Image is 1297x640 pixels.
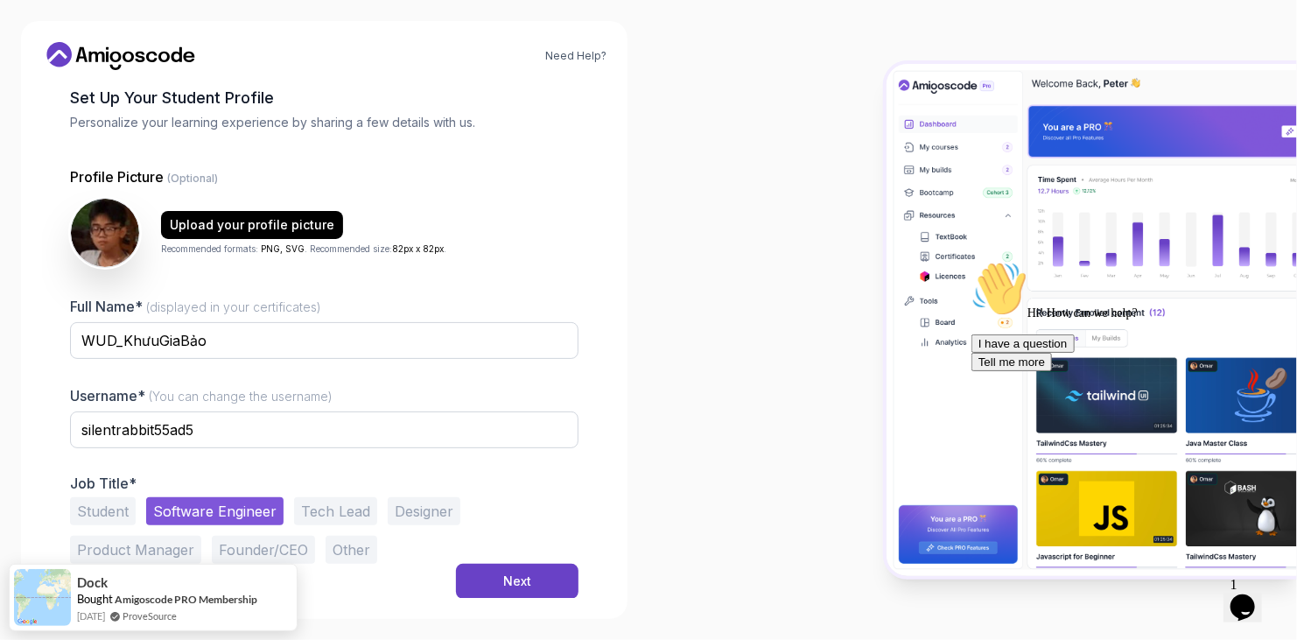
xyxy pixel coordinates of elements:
[167,172,218,185] span: (Optional)
[388,497,460,525] button: Designer
[161,211,343,239] button: Upload your profile picture
[115,593,257,606] a: Amigoscode PRO Membership
[456,564,578,599] button: Next
[70,475,578,492] p: Job Title*
[70,322,578,359] input: Enter your Full Name
[261,243,305,254] span: PNG, SVG
[42,42,200,70] a: Home link
[545,49,606,63] a: Need Help?
[7,81,110,99] button: I have a question
[7,7,63,63] img: :wave:
[964,254,1279,561] iframe: chat widget
[77,575,108,590] span: Dock
[146,497,284,525] button: Software Engineer
[70,411,578,448] input: Enter your Username
[70,86,578,110] h2: Set Up Your Student Profile
[392,243,444,254] span: 82px x 82px
[7,99,88,117] button: Tell me more
[294,497,377,525] button: Tech Lead
[7,53,173,66] span: Hi! How can we help?
[503,573,531,590] div: Next
[77,592,113,606] span: Bought
[170,216,334,234] div: Upload your profile picture
[326,536,377,564] button: Other
[77,608,105,623] span: [DATE]
[70,298,321,315] label: Full Name*
[212,536,315,564] button: Founder/CEO
[887,64,1297,576] img: Amigoscode Dashboard
[71,199,139,267] img: user profile image
[70,387,333,404] label: Username*
[70,497,136,525] button: Student
[149,389,333,404] span: (You can change the username)
[146,299,321,314] span: (displayed in your certificates)
[70,536,201,564] button: Product Manager
[1223,570,1279,622] iframe: chat widget
[70,114,578,131] p: Personalize your learning experience by sharing a few details with us.
[161,243,446,256] p: Recommended formats: . Recommended size: .
[14,569,71,626] img: provesource social proof notification image
[70,166,578,187] p: Profile Picture
[123,608,177,623] a: ProveSource
[7,7,322,117] div: 👋Hi! How can we help?I have a questionTell me more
